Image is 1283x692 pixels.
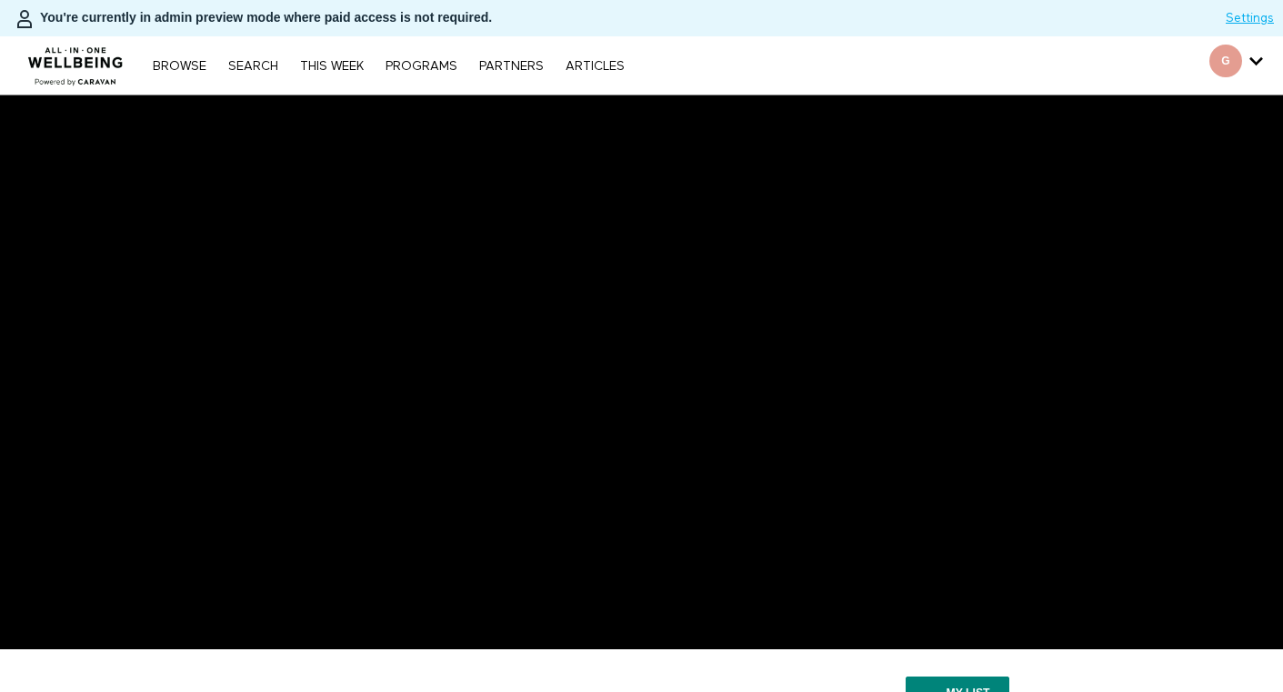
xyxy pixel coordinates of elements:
a: Settings [1226,9,1274,27]
a: THIS WEEK [291,60,373,73]
nav: Primary [144,56,633,75]
a: Browse [144,60,216,73]
a: PARTNERS [470,60,553,73]
a: PROGRAMS [376,60,466,73]
div: Secondary [1196,36,1277,95]
a: ARTICLES [556,60,634,73]
a: Search [219,60,287,73]
img: CARAVAN [21,34,131,88]
img: person-bdfc0eaa9744423c596e6e1c01710c89950b1dff7c83b5d61d716cfd8139584f.svg [14,8,35,30]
